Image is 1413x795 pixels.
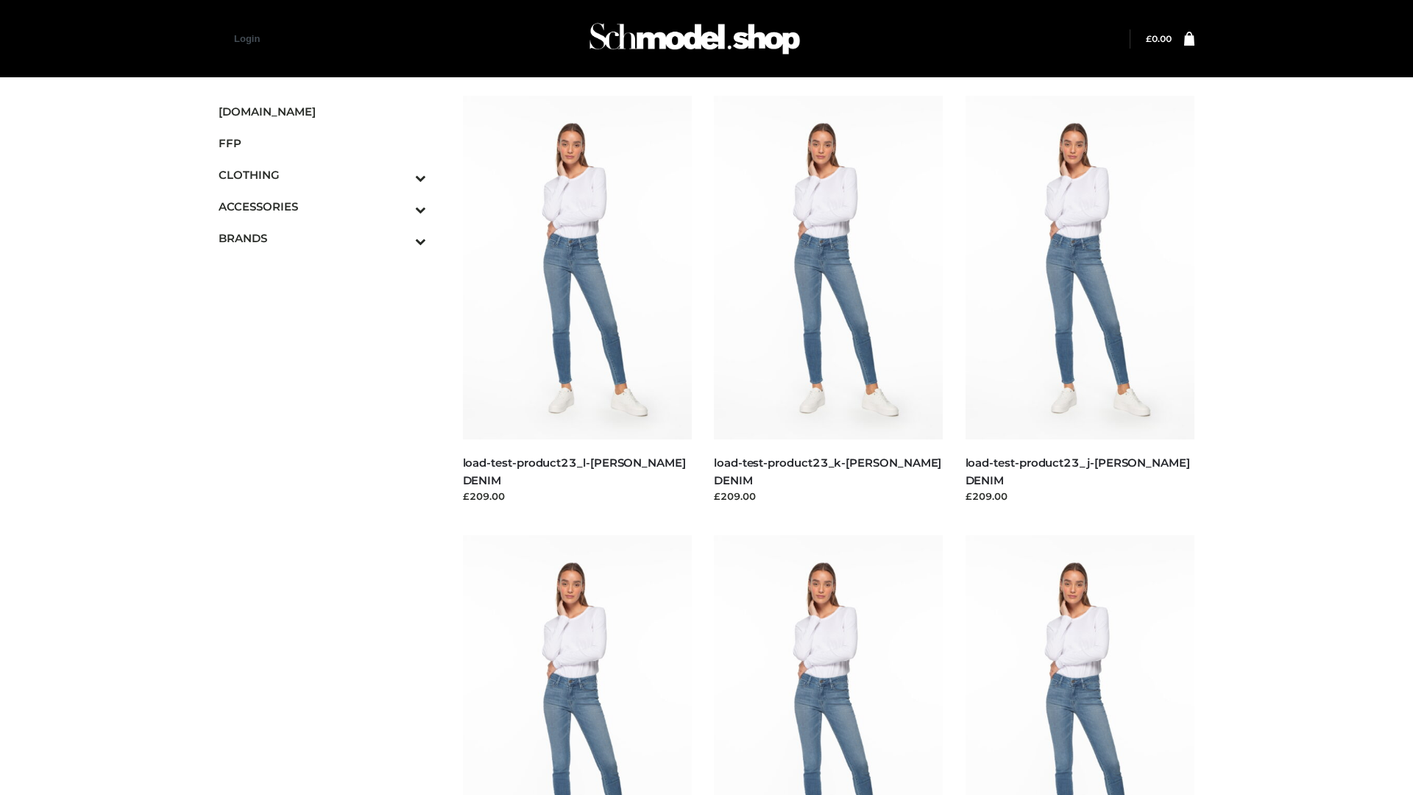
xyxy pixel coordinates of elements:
a: CLOTHINGToggle Submenu [219,159,426,191]
bdi: 0.00 [1146,33,1172,44]
img: Schmodel Admin 964 [584,10,805,68]
a: FFP [219,127,426,159]
span: BRANDS [219,230,426,247]
button: Toggle Submenu [375,222,426,254]
a: load-test-product23_l-[PERSON_NAME] DENIM [463,456,686,487]
span: CLOTHING [219,166,426,183]
a: Login [234,33,260,44]
a: £0.00 [1146,33,1172,44]
div: £209.00 [463,489,693,504]
div: £209.00 [714,489,943,504]
a: load-test-product23_j-[PERSON_NAME] DENIM [966,456,1190,487]
a: [DOMAIN_NAME] [219,96,426,127]
button: Toggle Submenu [375,191,426,222]
a: ACCESSORIESToggle Submenu [219,191,426,222]
span: FFP [219,135,426,152]
button: Toggle Submenu [375,159,426,191]
span: [DOMAIN_NAME] [219,103,426,120]
div: £209.00 [966,489,1195,504]
span: ACCESSORIES [219,198,426,215]
span: £ [1146,33,1152,44]
a: load-test-product23_k-[PERSON_NAME] DENIM [714,456,941,487]
a: BRANDSToggle Submenu [219,222,426,254]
